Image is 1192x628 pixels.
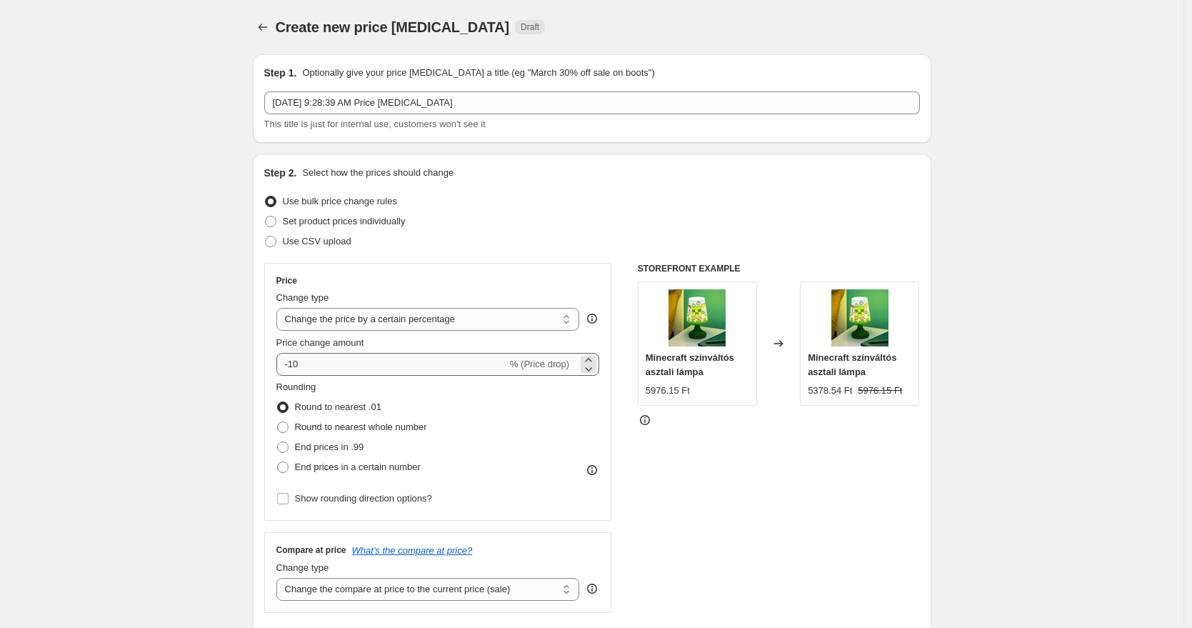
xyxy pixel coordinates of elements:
[352,545,473,556] button: What's the compare at price?
[276,337,364,348] span: Price change amount
[521,21,539,33] span: Draft
[283,196,397,206] span: Use bulk price change rules
[283,236,351,246] span: Use CSV upload
[808,384,852,398] div: 5378.54 Ft
[276,353,507,376] input: -15
[808,352,896,377] span: Minecraft színváltós asztali lámpa
[831,289,888,347] img: PP13387MCF_80x.jpg
[646,352,734,377] span: Minecraft színváltós asztali lámpa
[276,19,510,35] span: Create new price [MEDICAL_DATA]
[295,493,432,504] span: Show rounding direction options?
[302,66,654,80] p: Optionally give your price [MEDICAL_DATA] a title (eg "March 30% off sale on boots")
[668,289,726,347] img: PP13387MCF_80x.jpg
[264,91,920,114] input: 30% off holiday sale
[295,462,421,472] span: End prices in a certain number
[295,422,427,432] span: Round to nearest whole number
[276,275,297,286] h3: Price
[585,311,599,326] div: help
[510,359,569,369] span: % (Price drop)
[302,166,454,180] p: Select how the prices should change
[276,562,329,573] span: Change type
[264,66,297,80] h2: Step 1.
[276,382,316,392] span: Rounding
[295,442,364,452] span: End prices in .99
[283,216,406,226] span: Set product prices individually
[858,384,902,398] strike: 5976.15 Ft
[646,384,690,398] div: 5976.15 Ft
[264,119,486,129] span: This title is just for internal use, customers won't see it
[276,544,346,556] h3: Compare at price
[295,402,381,412] span: Round to nearest .01
[585,582,599,596] div: help
[253,17,273,37] button: Price change jobs
[276,292,329,303] span: Change type
[638,263,920,274] h6: STOREFRONT EXAMPLE
[264,166,297,180] h2: Step 2.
